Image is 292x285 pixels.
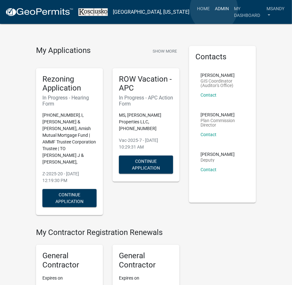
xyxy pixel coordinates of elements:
[201,158,235,162] p: Deputy
[201,79,245,88] p: GIS Coordinator (Auditor's Office)
[150,46,179,56] button: Show More
[201,113,245,117] p: [PERSON_NAME]
[78,8,108,16] img: Kosciusko County, Indiana
[264,3,287,21] a: msandy
[119,275,173,281] p: Expires on
[201,118,245,127] p: Plan Commission Director
[201,73,245,77] p: [PERSON_NAME]
[113,7,189,18] a: [GEOGRAPHIC_DATA], [US_STATE]
[42,171,97,184] p: Z-2025-20 - [DATE] 12:19:30 PM
[195,52,250,62] h5: Contacts
[119,251,173,270] h5: General Contractor
[119,75,173,93] h5: ROW Vacation - APC
[201,152,235,157] p: [PERSON_NAME]
[36,228,179,237] h4: My Contractor Registration Renewals
[212,3,231,15] a: Admin
[201,167,216,172] a: Contact
[36,46,91,55] h4: My Applications
[119,137,173,150] p: Vac-2025-7 - [DATE] 10:29:31 AM
[119,95,173,107] h6: In Progress - APC Action Form
[42,95,97,107] h6: In Progress - Hearing Form
[194,3,212,15] a: Home
[119,156,173,174] button: Continue Application
[42,275,97,281] p: Expires on
[201,132,216,137] a: Contact
[119,112,173,132] p: MS, [PERSON_NAME] Properties LLC, [PHONE_NUMBER]
[42,189,97,207] button: Continue Application
[231,3,264,21] a: My Dashboard
[42,112,97,165] p: [PHONE_NUMBER].I, [PERSON_NAME] & [PERSON_NAME], Amish Mutual Mortgage Fund | AMMF Trustee Corpor...
[201,92,216,98] a: Contact
[42,75,97,93] h5: Rezoning Application
[42,251,97,270] h5: General Contractor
